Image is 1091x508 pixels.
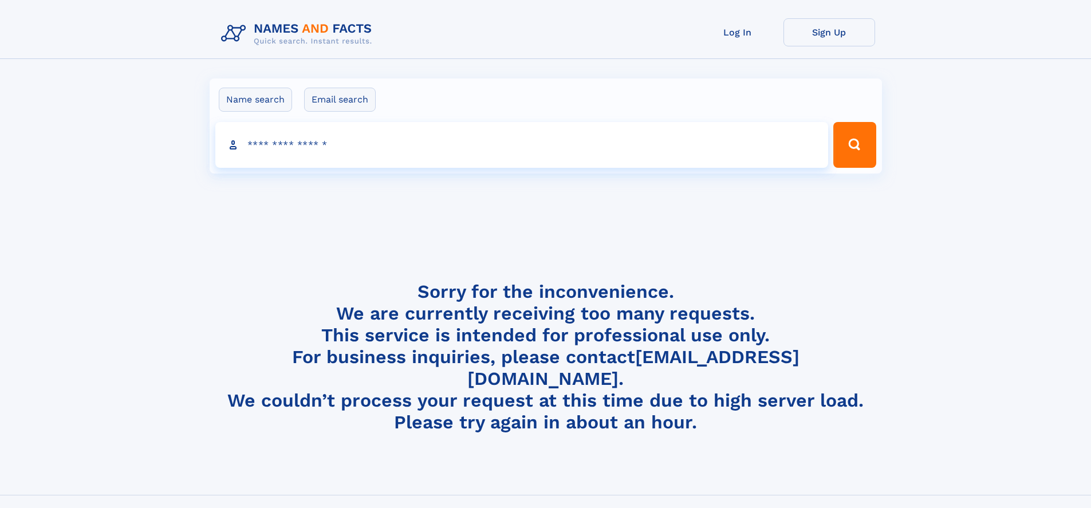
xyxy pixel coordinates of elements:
[219,88,292,112] label: Name search
[467,346,799,389] a: [EMAIL_ADDRESS][DOMAIN_NAME]
[216,281,875,434] h4: Sorry for the inconvenience. We are currently receiving too many requests. This service is intend...
[216,18,381,49] img: Logo Names and Facts
[692,18,783,46] a: Log In
[833,122,876,168] button: Search Button
[215,122,829,168] input: search input
[783,18,875,46] a: Sign Up
[304,88,376,112] label: Email search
